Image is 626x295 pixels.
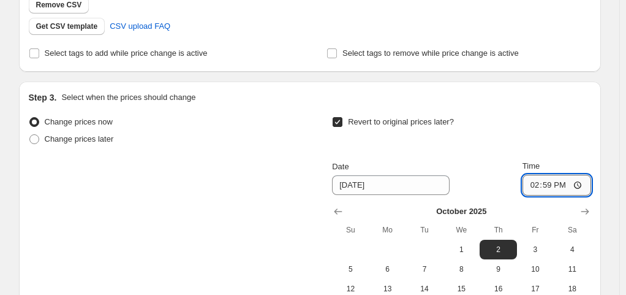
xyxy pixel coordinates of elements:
[576,203,594,220] button: Show next month, November 2025
[337,284,364,294] span: 12
[45,134,114,144] span: Change prices later
[522,284,549,294] span: 17
[36,21,98,31] span: Get CSV template
[559,225,586,235] span: Sa
[45,48,208,58] span: Select tags to add while price change is active
[448,284,475,294] span: 15
[517,259,554,279] button: Friday October 10 2025
[522,225,549,235] span: Fr
[342,48,519,58] span: Select tags to remove while price change is active
[406,259,443,279] button: Tuesday October 7 2025
[337,225,364,235] span: Su
[411,284,438,294] span: 14
[337,264,364,274] span: 5
[517,220,554,240] th: Friday
[485,245,511,255] span: 2
[332,162,349,171] span: Date
[61,91,195,104] p: Select when the prices should change
[554,259,590,279] button: Saturday October 11 2025
[559,245,586,255] span: 4
[522,175,591,196] input: 12:00
[522,264,549,274] span: 10
[448,245,475,255] span: 1
[332,259,369,279] button: Sunday October 5 2025
[29,18,105,35] button: Get CSV template
[443,259,480,279] button: Wednesday October 8 2025
[485,264,511,274] span: 9
[554,220,590,240] th: Saturday
[369,259,406,279] button: Monday October 6 2025
[374,225,401,235] span: Mo
[443,240,480,259] button: Wednesday October 1 2025
[485,225,511,235] span: Th
[110,20,170,33] span: CSV upload FAQ
[369,220,406,240] th: Monday
[480,259,516,279] button: Thursday October 9 2025
[374,264,401,274] span: 6
[406,220,443,240] th: Tuesday
[374,284,401,294] span: 13
[411,264,438,274] span: 7
[102,17,178,36] a: CSV upload FAQ
[332,220,369,240] th: Sunday
[517,240,554,259] button: Friday October 3 2025
[485,284,511,294] span: 16
[29,91,57,104] h2: Step 3.
[448,264,475,274] span: 8
[348,117,454,126] span: Revert to original prices later?
[332,175,450,195] input: 9/25/2025
[45,117,113,126] span: Change prices now
[559,264,586,274] span: 11
[448,225,475,235] span: We
[480,220,516,240] th: Thursday
[480,240,516,259] button: Thursday October 2 2025
[411,225,438,235] span: Tu
[330,203,347,220] button: Show previous month, September 2025
[522,161,540,170] span: Time
[522,245,549,255] span: 3
[559,284,586,294] span: 18
[443,220,480,240] th: Wednesday
[554,240,590,259] button: Saturday October 4 2025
